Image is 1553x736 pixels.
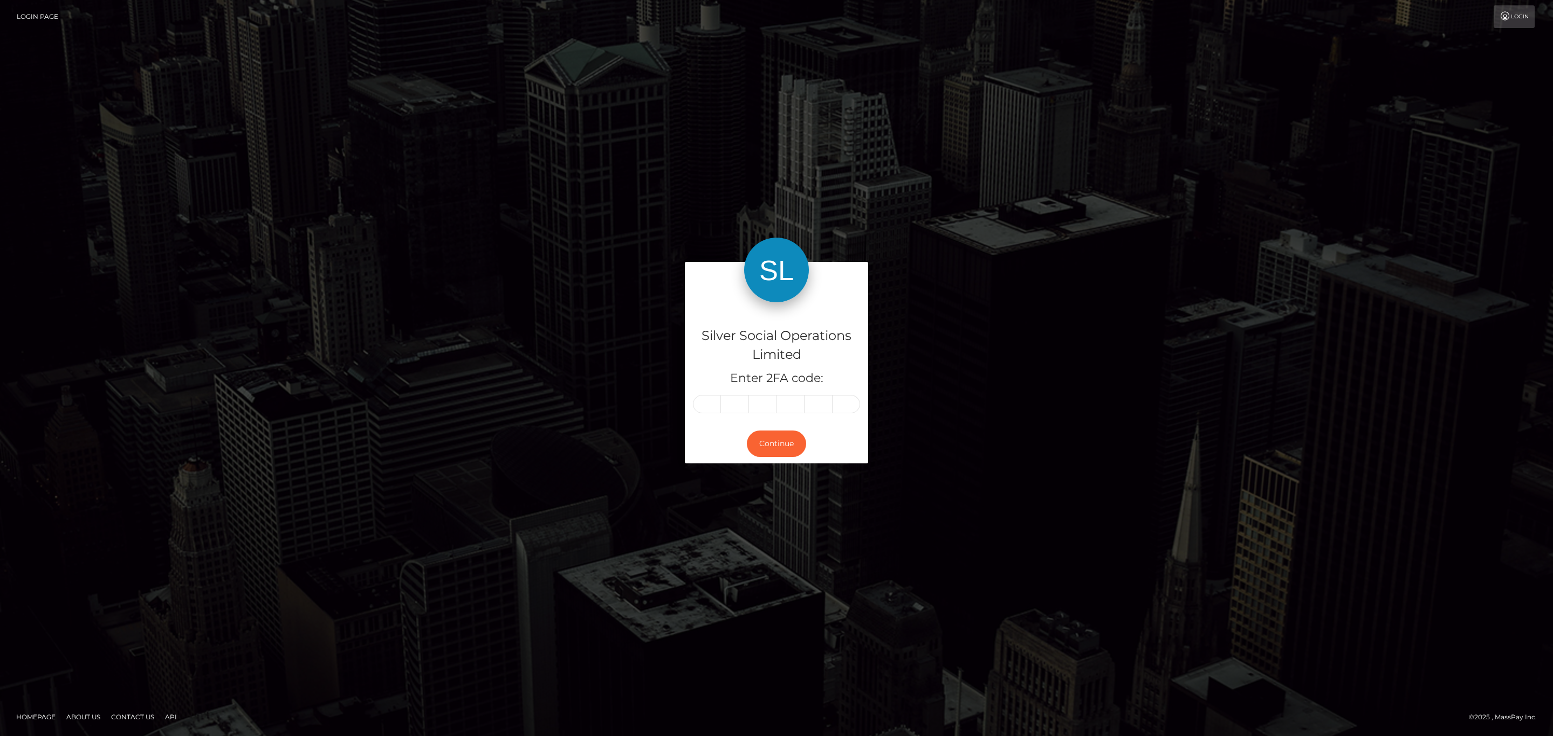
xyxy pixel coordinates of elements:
a: Login Page [17,5,58,28]
a: Contact Us [107,709,159,725]
a: About Us [62,709,105,725]
h5: Enter 2FA code: [693,370,860,387]
button: Continue [747,431,806,457]
img: Silver Social Operations Limited [744,238,809,302]
h4: Silver Social Operations Limited [693,327,860,364]
a: Homepage [12,709,60,725]
a: Login [1494,5,1535,28]
div: © 2025 , MassPay Inc. [1469,711,1545,723]
a: API [161,709,181,725]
